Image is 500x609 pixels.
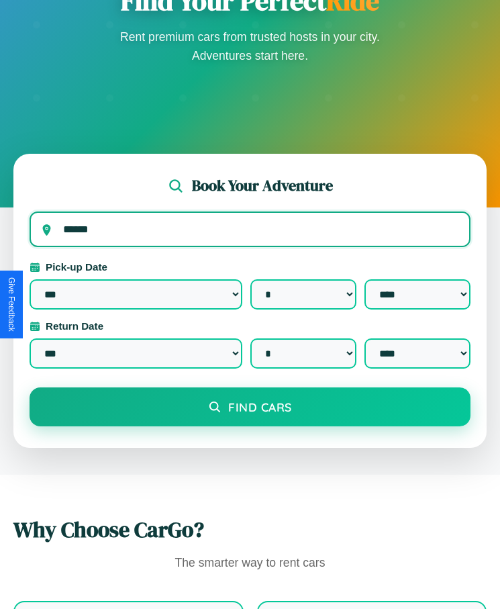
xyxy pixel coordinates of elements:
p: The smarter way to rent cars [13,553,487,574]
h2: Book Your Adventure [192,175,333,196]
h2: Why Choose CarGo? [13,515,487,545]
p: Rent premium cars from trusted hosts in your city. Adventures start here. [116,28,385,65]
label: Pick-up Date [30,261,470,273]
div: Give Feedback [7,277,16,332]
label: Return Date [30,320,470,332]
button: Find Cars [30,387,470,426]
